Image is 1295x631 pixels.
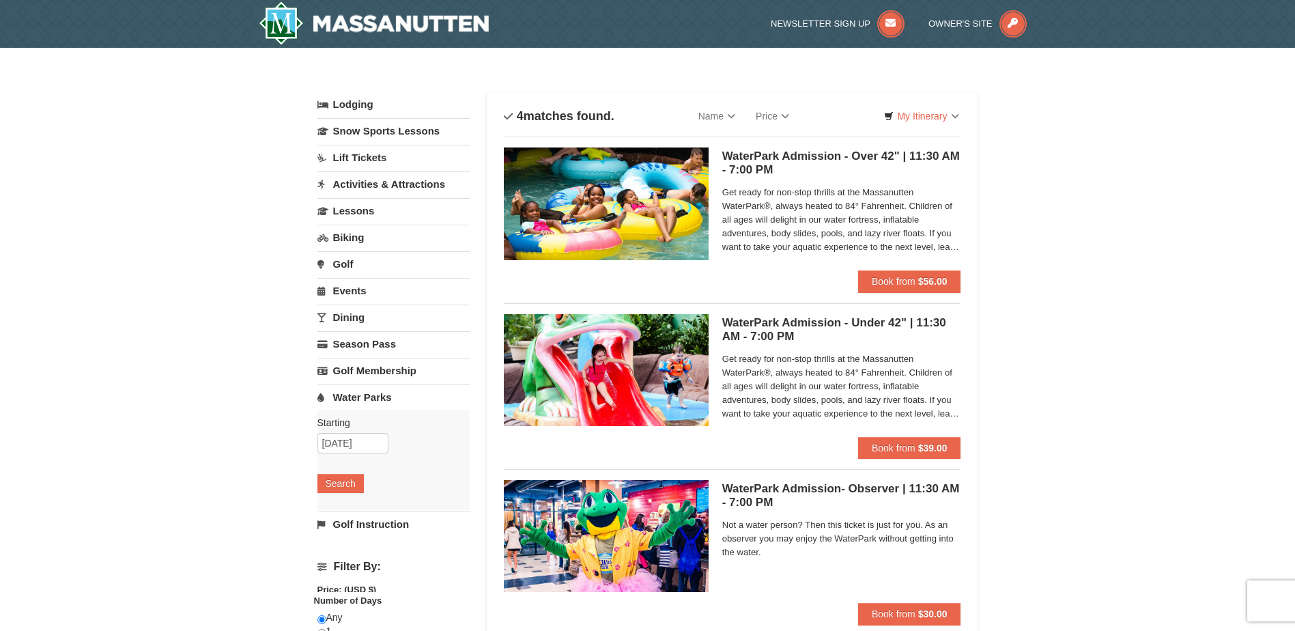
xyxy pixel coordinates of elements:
a: Massanutten Resort [259,1,489,45]
span: Get ready for non-stop thrills at the Massanutten WaterPark®, always heated to 84° Fahrenheit. Ch... [722,352,961,421]
a: Lodging [317,92,470,117]
strong: $39.00 [918,443,948,453]
img: Massanutten Resort Logo [259,1,489,45]
img: 6619917-1570-0b90b492.jpg [504,314,709,426]
a: Golf [317,251,470,277]
a: My Itinerary [875,106,967,126]
h5: WaterPark Admission - Under 42" | 11:30 AM - 7:00 PM [722,316,961,343]
a: Biking [317,225,470,250]
img: 6619917-1560-394ba125.jpg [504,148,709,260]
a: Water Parks [317,384,470,410]
a: Dining [317,305,470,330]
span: Book from [872,608,915,619]
a: Golf Instruction [317,511,470,537]
span: Owner's Site [928,18,993,29]
a: Owner's Site [928,18,1027,29]
h4: Filter By: [317,561,470,573]
img: 6619917-1587-675fdf84.jpg [504,480,709,592]
button: Book from $56.00 [858,270,961,292]
a: Name [688,102,745,130]
span: Newsletter Sign Up [771,18,870,29]
span: Book from [872,443,915,453]
a: Events [317,278,470,303]
button: Search [317,474,364,493]
span: Book from [872,276,915,287]
strong: $30.00 [918,608,948,619]
a: Season Pass [317,331,470,356]
label: Starting [317,416,459,430]
a: Lift Tickets [317,145,470,170]
strong: $56.00 [918,276,948,287]
span: Not a water person? Then this ticket is just for you. As an observer you may enjoy the WaterPark ... [722,518,961,559]
h5: WaterPark Admission- Observer | 11:30 AM - 7:00 PM [722,482,961,509]
a: Newsletter Sign Up [771,18,905,29]
a: Price [745,102,799,130]
h5: WaterPark Admission - Over 42" | 11:30 AM - 7:00 PM [722,150,961,177]
a: Golf Membership [317,358,470,383]
strong: Number of Days [314,595,382,606]
span: Get ready for non-stop thrills at the Massanutten WaterPark®, always heated to 84° Fahrenheit. Ch... [722,186,961,254]
strong: Price: (USD $) [317,585,377,595]
a: Activities & Attractions [317,171,470,197]
a: Snow Sports Lessons [317,118,470,143]
a: Lessons [317,198,470,223]
button: Book from $30.00 [858,603,961,625]
button: Book from $39.00 [858,437,961,459]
